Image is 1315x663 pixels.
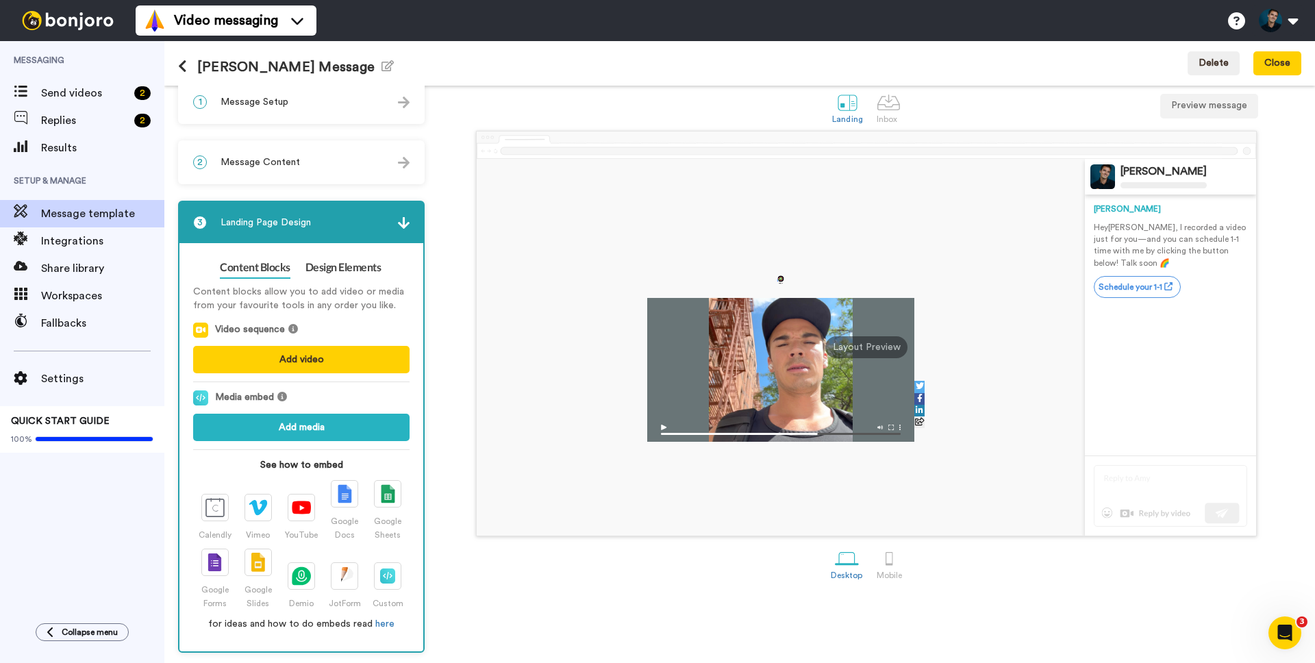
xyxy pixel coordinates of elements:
a: JotForm [323,562,366,608]
div: Layout Preview [825,336,907,358]
span: Media embed [215,390,274,405]
span: 3 [193,216,207,229]
button: Preview message [1160,94,1258,118]
span: YouTube [285,531,318,539]
button: Add video [193,346,410,373]
a: Desktop [824,540,870,587]
strong: See how to embed [193,458,410,472]
img: Google_Slides.png [251,553,265,572]
a: Google Docs [323,480,366,540]
p: Content blocks allow you to add video or media from your favourite tools in any order you like. [193,285,410,312]
div: [PERSON_NAME] [1094,203,1247,215]
img: bj-logo-header-white.svg [16,11,119,30]
img: arrow.svg [398,97,410,108]
div: 2Message Content [178,140,425,184]
div: Desktop [831,571,863,580]
a: Calendly [193,494,236,540]
span: Google Sheets [374,517,401,539]
span: Google Slides [245,586,272,608]
span: Google Forms [201,586,229,608]
img: cc1e371a-b1ea-477d-a3fd-f37d36808a30 [768,266,793,291]
span: Demio [289,599,314,608]
iframe: Intercom live chat [1268,616,1301,649]
div: Mobile [877,571,902,580]
span: Message Content [221,155,300,169]
span: Share library [41,260,164,277]
button: Collapse menu [36,623,129,641]
a: Content Blocks [220,257,290,279]
img: jotform.svg [336,566,354,586]
div: 2 [134,86,151,100]
img: Embed.svg [193,390,208,405]
a: Design Elements [305,257,381,279]
span: Google Docs [331,517,358,539]
img: calendly.svg [205,498,225,517]
a: Inbox [870,84,907,131]
span: 2 [193,155,207,169]
span: Results [41,140,164,156]
span: Video messaging [174,11,278,30]
a: Demio [279,562,323,608]
span: Integrations [41,233,164,249]
img: player-controls-full.svg [647,418,914,442]
span: Vimeo [246,531,270,539]
h1: [PERSON_NAME] Message [178,59,394,75]
span: 1 [193,95,207,109]
span: Settings [41,371,164,387]
div: Landing [832,114,863,124]
div: [PERSON_NAME] [1120,165,1207,178]
span: Landing Page Design [221,216,311,229]
span: Workspaces [41,288,164,304]
a: Google Slides [236,549,279,608]
img: GoogleDocs.svg [338,484,352,503]
div: Inbox [877,114,901,124]
span: Calendly [199,531,231,539]
button: Delete [1188,51,1240,76]
p: for ideas and how to do embeds read [193,617,410,631]
span: Send videos [41,85,129,101]
a: here [375,619,394,629]
a: Mobile [870,540,909,587]
span: QUICK START GUIDE [11,416,110,426]
span: Replies [41,112,129,129]
a: Schedule your 1-1 [1094,276,1181,298]
div: 2 [134,114,151,127]
img: Profile Image [1090,164,1115,189]
a: YouTube [279,494,323,540]
span: 100% [11,434,32,445]
p: Hey [PERSON_NAME] , I recorded a video just for you—and you can schedule 1-1 time with me by clic... [1094,222,1247,269]
div: 1Message Setup [178,80,425,124]
img: vimeo.svg [249,499,268,516]
span: Message template [41,205,164,222]
span: 3 [1297,616,1307,627]
a: Custom [366,562,410,608]
span: Fallbacks [41,315,164,331]
img: vm-color.svg [144,10,166,32]
a: Google Sheets [366,480,410,540]
button: Close [1253,51,1301,76]
img: Google_Forms.svg [208,553,222,572]
button: Add media [193,414,410,441]
img: reply-preview.svg [1094,465,1247,527]
img: AddVideo.svg [193,323,208,338]
img: arrow.svg [398,217,410,229]
a: Vimeo [236,494,279,540]
img: demio.svg [292,566,310,586]
span: JotForm [329,599,361,608]
span: Custom [373,599,403,608]
a: Google Forms [193,549,236,608]
img: Google_Sheets.svg [381,484,394,503]
img: youtube.svg [292,501,311,515]
img: arrow.svg [398,157,410,168]
span: Video sequence [215,323,285,338]
img: Embed.svg [380,568,395,584]
span: Collapse menu [62,627,118,638]
a: Landing [825,84,870,131]
span: Message Setup [221,95,288,109]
